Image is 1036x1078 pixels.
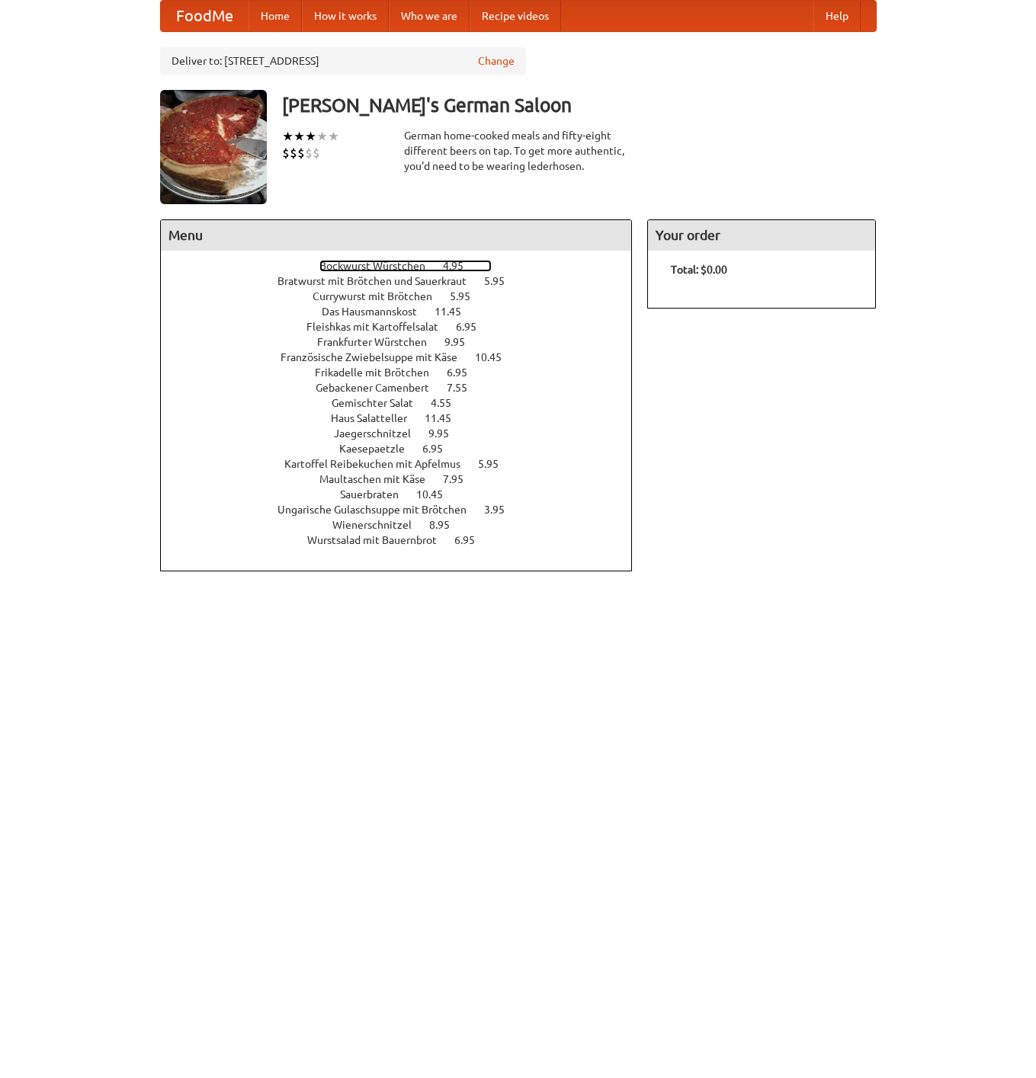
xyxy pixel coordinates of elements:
span: Maultaschen mit Käse [319,473,441,485]
a: Wienerschnitzel 8.95 [332,519,478,531]
img: angular.jpg [160,90,267,204]
span: 6.95 [454,534,490,546]
span: 11.45 [435,305,476,318]
a: Home [249,1,302,31]
h4: Menu [161,220,632,251]
a: Kartoffel Reibekuchen mit Apfelmus 5.95 [284,458,527,470]
li: ★ [293,128,305,145]
span: 8.95 [429,519,465,531]
h3: [PERSON_NAME]'s German Saloon [282,90,877,120]
li: $ [297,145,305,162]
a: Frikadelle mit Brötchen 6.95 [315,366,496,379]
li: ★ [305,128,316,145]
li: $ [282,145,290,162]
span: Haus Salatteller [331,412,422,424]
li: $ [313,145,320,162]
b: Total: $0.00 [671,264,727,276]
span: Gebackener Camenbert [316,382,444,394]
li: ★ [316,128,328,145]
span: 10.45 [416,488,458,501]
a: Change [478,53,515,69]
a: FoodMe [161,1,249,31]
span: 4.55 [431,397,467,409]
a: Haus Salatteller 11.45 [331,412,480,424]
a: Jaegerschnitzel 9.95 [334,427,477,440]
span: 4.95 [443,260,479,272]
a: Bratwurst mit Brötchen und Sauerkraut 5.95 [277,275,533,287]
span: Bockwurst Würstchen [319,260,441,272]
span: Das Hausmannskost [322,305,432,318]
a: Wurstsalad mit Bauernbrot 6.95 [307,534,503,546]
a: Frankfurter Würstchen 9.95 [317,336,493,348]
span: Ungarische Gulaschsuppe mit Brötchen [277,504,482,516]
a: Bockwurst Würstchen 4.95 [319,260,492,272]
span: 7.95 [443,473,479,485]
div: Deliver to: [STREET_ADDRESS] [160,47,526,75]
li: $ [305,145,313,162]
div: German home-cooked meals and fifty-eight different beers on tap. To get more authentic, you'd nee... [404,128,633,174]
span: 6.95 [456,321,492,333]
span: Bratwurst mit Brötchen und Sauerkraut [277,275,482,287]
span: 5.95 [450,290,486,302]
a: Recipe videos [470,1,561,31]
a: Currywurst mit Brötchen 5.95 [313,290,499,302]
span: Wurstsalad mit Bauernbrot [307,534,452,546]
span: Jaegerschnitzel [334,427,426,440]
span: 9.95 [428,427,464,440]
a: Help [813,1,861,31]
a: Who we are [389,1,470,31]
h4: Your order [648,220,875,251]
span: Gemischter Salat [332,397,428,409]
span: 11.45 [425,412,467,424]
span: Fleishkas mit Kartoffelsalat [306,321,454,333]
span: 6.95 [447,366,483,379]
span: Wienerschnitzel [332,519,427,531]
a: Fleishkas mit Kartoffelsalat 6.95 [306,321,505,333]
li: $ [290,145,297,162]
span: Kaesepaetzle [339,443,420,455]
a: How it works [302,1,389,31]
a: Gebackener Camenbert 7.55 [316,382,496,394]
span: Frikadelle mit Brötchen [315,366,444,379]
a: Sauerbraten 10.45 [340,488,471,501]
a: Maultaschen mit Käse 7.95 [319,473,492,485]
span: Currywurst mit Brötchen [313,290,447,302]
a: Kaesepaetzle 6.95 [339,443,471,455]
li: ★ [328,128,339,145]
span: 5.95 [478,458,514,470]
span: 9.95 [444,336,480,348]
span: Französische Zwiebelsuppe mit Käse [281,351,473,363]
a: Das Hausmannskost 11.45 [322,305,489,318]
a: Französische Zwiebelsuppe mit Käse 10.45 [281,351,530,363]
a: Ungarische Gulaschsuppe mit Brötchen 3.95 [277,504,533,516]
a: Gemischter Salat 4.55 [332,397,480,409]
span: 3.95 [484,504,520,516]
span: 5.95 [484,275,520,287]
span: Kartoffel Reibekuchen mit Apfelmus [284,458,476,470]
span: Frankfurter Würstchen [317,336,442,348]
span: 6.95 [422,443,458,455]
li: ★ [282,128,293,145]
span: Sauerbraten [340,488,414,501]
span: 7.55 [447,382,483,394]
span: 10.45 [475,351,517,363]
